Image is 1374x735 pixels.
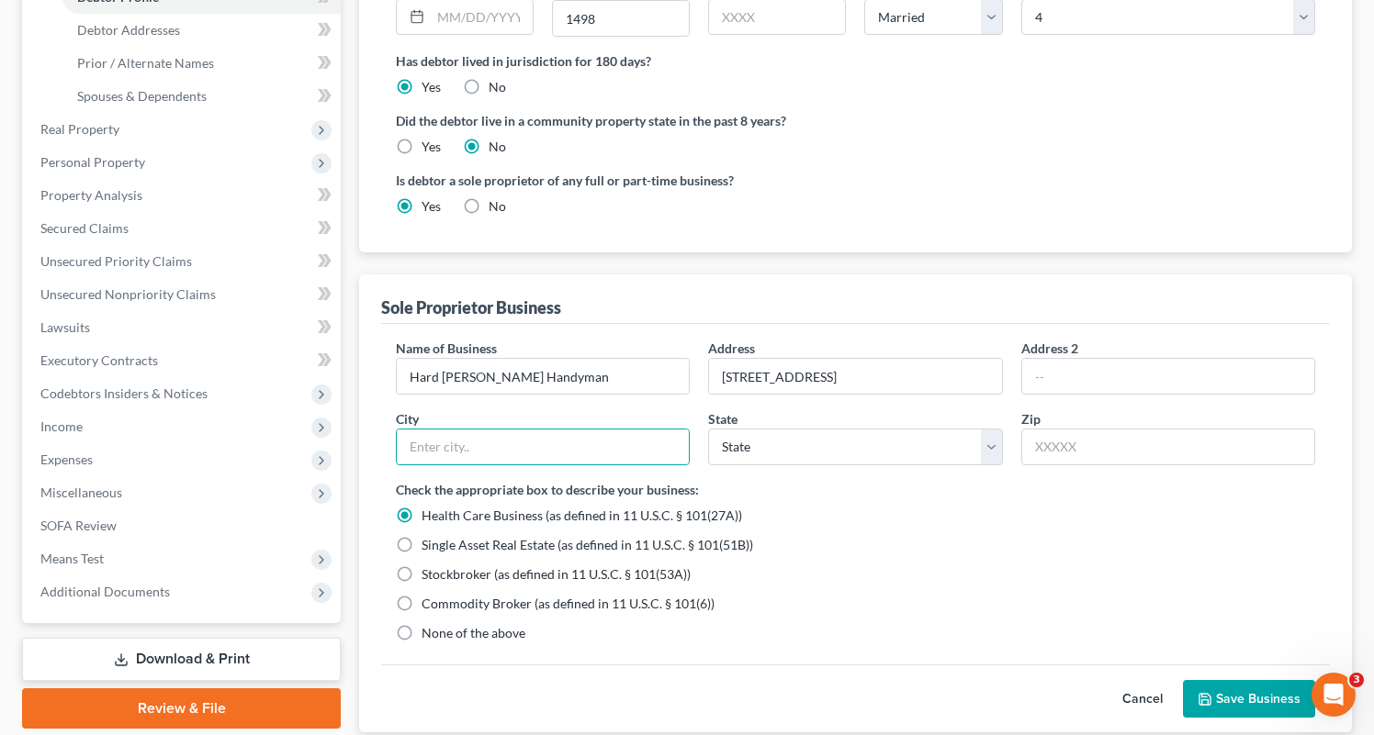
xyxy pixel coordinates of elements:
[553,1,689,36] input: XXXX
[1021,429,1315,465] input: XXXXX
[1183,680,1315,718] button: Save Business
[397,429,689,464] input: Enter city..
[22,688,341,729] a: Review & File
[489,138,506,156] label: No
[396,171,847,190] label: Is debtor a sole proprietor of any full or part-time business?
[26,311,341,344] a: Lawsuits
[77,55,214,71] span: Prior / Alternate Names
[422,78,441,96] label: Yes
[22,638,341,681] a: Download & Print
[26,278,341,311] a: Unsecured Nonpriority Claims
[397,359,689,394] input: Enter name...
[62,14,341,47] a: Debtor Addresses
[40,385,208,401] span: Codebtors Insiders & Notices
[40,187,142,203] span: Property Analysis
[708,339,755,358] label: Address
[1312,673,1356,717] iframe: Intercom live chat
[422,537,753,552] span: Single Asset Real Estate (as defined in 11 U.S.C. § 101(51B))
[708,409,738,429] label: State
[422,566,691,582] span: Stockbroker (as defined in 11 U.S.C. § 101(53A))
[422,596,715,611] span: Commodity Broker (as defined in 11 U.S.C. § 101(6))
[1102,681,1183,718] button: Cancel
[40,518,117,533] span: SOFA Review
[62,80,341,113] a: Spouses & Dependents
[396,340,497,356] span: Name of Business
[62,47,341,80] a: Prior / Alternate Names
[396,409,419,429] label: City
[422,507,742,523] span: Health Care Business (as defined in 11 U.S.C. § 101(27A))
[396,111,1315,130] label: Did the debtor live in a community property state in the past 8 years?
[40,584,170,599] span: Additional Documents
[1021,409,1041,429] label: Zip
[422,138,441,156] label: Yes
[40,352,158,368] span: Executory Contracts
[40,484,122,500] span: Miscellaneous
[1022,359,1314,394] input: --
[40,286,216,302] span: Unsecured Nonpriority Claims
[77,22,180,38] span: Debtor Addresses
[40,551,104,566] span: Means Test
[489,197,506,216] label: No
[26,212,341,245] a: Secured Claims
[40,121,119,137] span: Real Property
[40,154,145,170] span: Personal Property
[26,344,341,377] a: Executory Contracts
[40,253,192,269] span: Unsecured Priority Claims
[26,509,341,542] a: SOFA Review
[396,51,1315,71] label: Has debtor lived in jurisdiction for 180 days?
[381,296,561,318] div: Sole Proprietor Business
[40,418,83,434] span: Income
[40,220,129,236] span: Secured Claims
[1021,339,1078,358] label: Address 2
[422,625,525,640] span: None of the above
[26,179,341,212] a: Property Analysis
[396,480,699,499] label: Check the appropriate box to describe your business:
[40,319,90,335] span: Lawsuits
[489,78,506,96] label: No
[1349,673,1364,687] span: 3
[40,451,93,467] span: Expenses
[709,359,1001,394] input: Enter address...
[26,245,341,278] a: Unsecured Priority Claims
[77,88,207,104] span: Spouses & Dependents
[422,197,441,216] label: Yes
